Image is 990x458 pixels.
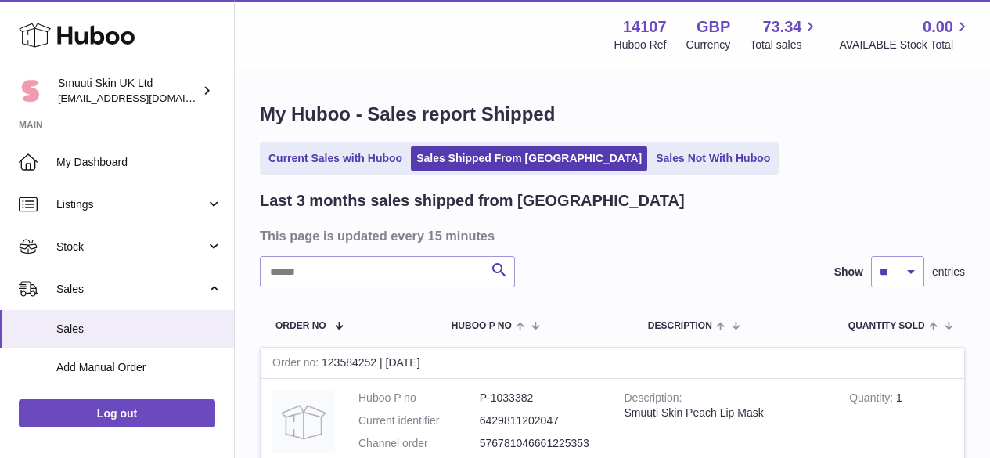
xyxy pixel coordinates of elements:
a: Log out [19,399,215,427]
span: entries [932,265,965,279]
div: 123584252 | [DATE] [261,348,964,379]
span: My Dashboard [56,155,222,170]
a: 73.34 Total sales [750,16,819,52]
dt: Huboo P no [358,391,480,406]
strong: Description [625,391,682,408]
div: Smuuti Skin Peach Lip Mask [625,406,826,420]
a: Sales Shipped From [GEOGRAPHIC_DATA] [411,146,647,171]
span: Quantity Sold [848,321,925,331]
a: Sales Not With Huboo [650,146,776,171]
dt: Current identifier [358,413,480,428]
h2: Last 3 months sales shipped from [GEOGRAPHIC_DATA] [260,190,685,211]
span: Stock [56,240,206,254]
div: Huboo Ref [614,38,667,52]
strong: 14107 [623,16,667,38]
dd: P-1033382 [480,391,601,406]
span: Sales [56,282,206,297]
h3: This page is updated every 15 minutes [260,227,961,244]
span: Description [648,321,712,331]
strong: Quantity [849,391,896,408]
a: Current Sales with Huboo [263,146,408,171]
span: Add Manual Order [56,360,222,375]
span: Sales [56,322,222,337]
dt: Channel order [358,436,480,451]
h1: My Huboo - Sales report Shipped [260,102,965,127]
strong: Order no [272,356,322,373]
label: Show [834,265,863,279]
span: 0.00 [923,16,953,38]
dd: 6429811202047 [480,413,601,428]
span: Order No [275,321,326,331]
img: internalAdmin-14107@internal.huboo.com [19,79,42,103]
span: [EMAIL_ADDRESS][DOMAIN_NAME] [58,92,230,104]
img: no-photo.jpg [272,391,335,453]
dd: 576781046661225353 [480,436,601,451]
span: AVAILABLE Stock Total [839,38,971,52]
strong: GBP [697,16,730,38]
span: Listings [56,197,206,212]
span: Huboo P no [452,321,512,331]
span: 73.34 [762,16,801,38]
div: Currency [686,38,731,52]
span: Total sales [750,38,819,52]
div: Smuuti Skin UK Ltd [58,76,199,106]
a: 0.00 AVAILABLE Stock Total [839,16,971,52]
